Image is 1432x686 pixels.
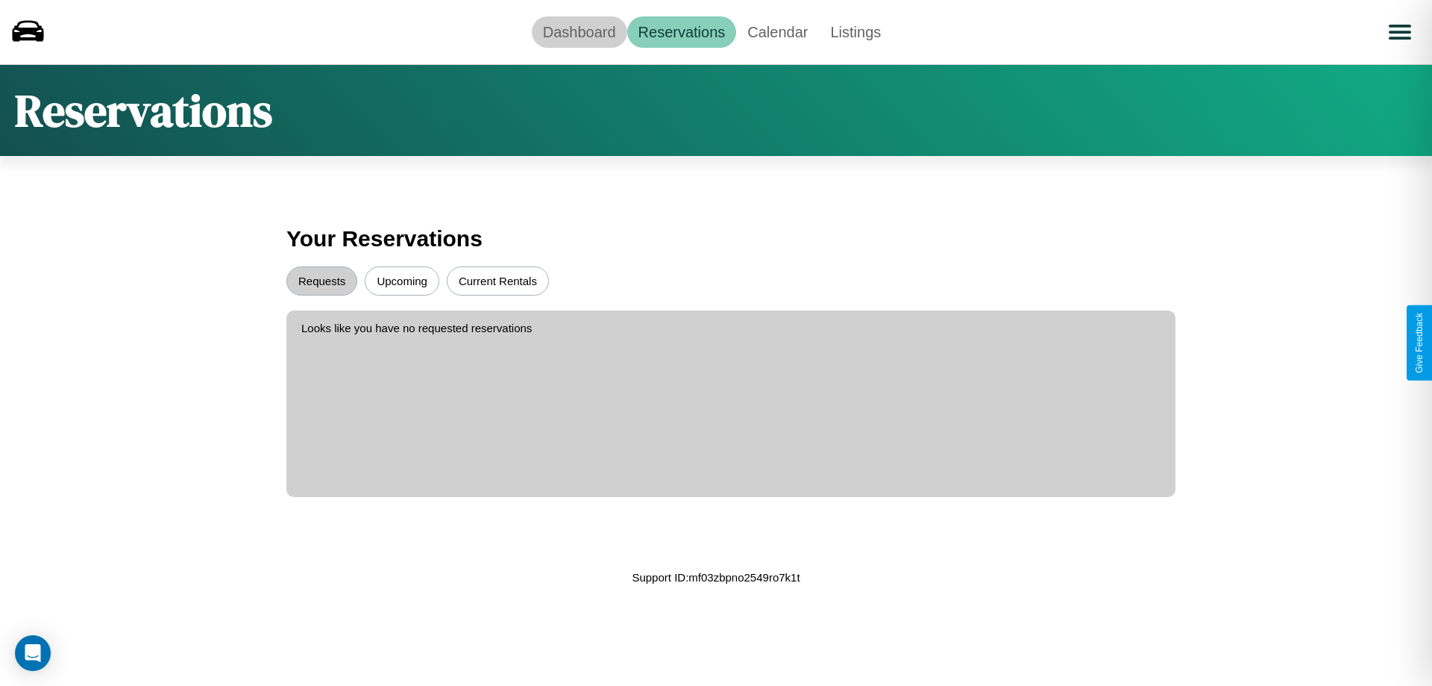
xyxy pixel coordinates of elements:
[365,266,439,296] button: Upcoming
[627,16,737,48] a: Reservations
[819,16,892,48] a: Listings
[15,80,272,141] h1: Reservations
[15,635,51,671] div: Open Intercom Messenger
[736,16,819,48] a: Calendar
[447,266,549,296] button: Current Rentals
[1414,313,1425,373] div: Give Feedback
[1379,11,1421,53] button: Open menu
[286,266,357,296] button: Requests
[532,16,627,48] a: Dashboard
[301,318,1161,338] p: Looks like you have no requested reservations
[286,219,1146,259] h3: Your Reservations
[632,567,800,587] p: Support ID: mf03zbpno2549ro7k1t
